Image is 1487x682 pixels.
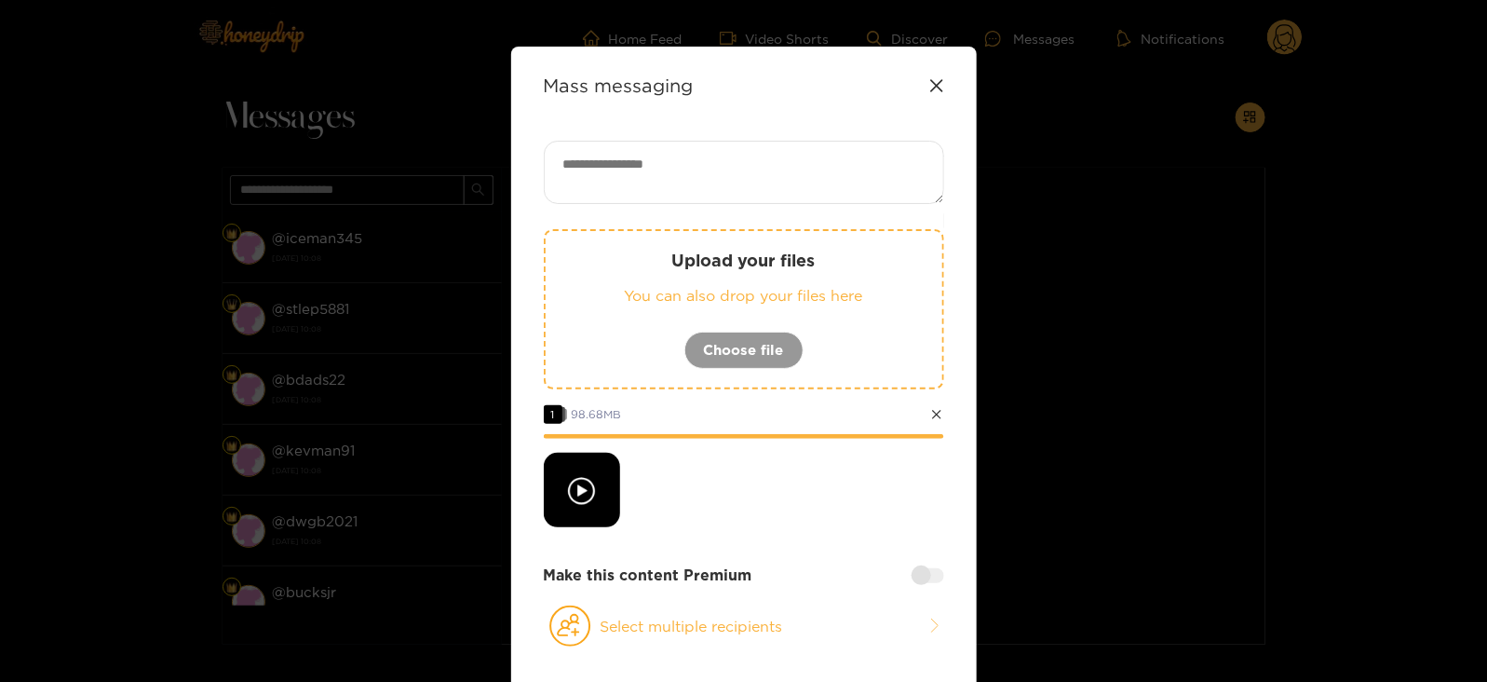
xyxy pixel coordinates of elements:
p: You can also drop your files here [583,285,905,307]
p: Upload your files [583,250,905,271]
strong: Mass messaging [544,75,694,96]
button: Select multiple recipients [544,605,944,648]
strong: Make this content Premium [544,565,752,586]
button: Choose file [684,332,804,369]
span: 1 [544,405,562,424]
span: 98.68 MB [572,408,622,420]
